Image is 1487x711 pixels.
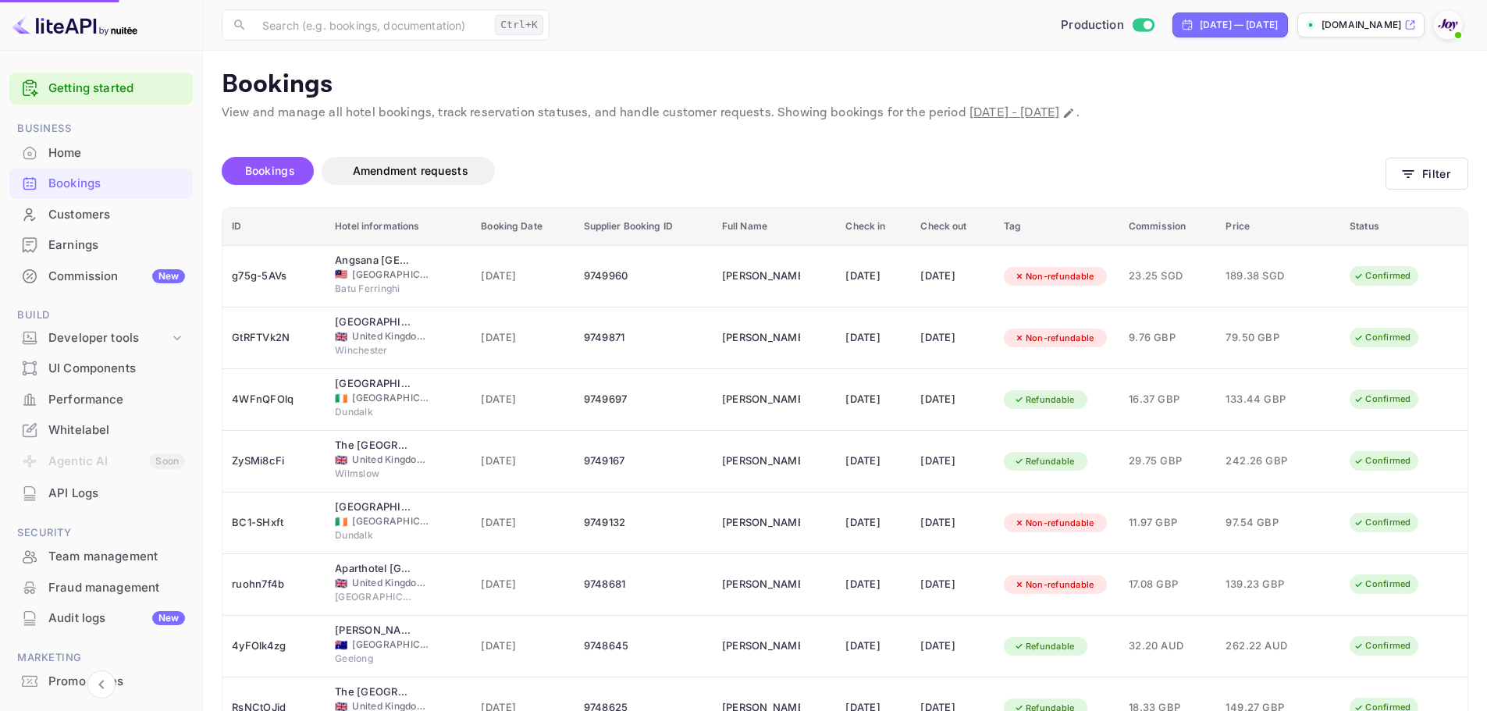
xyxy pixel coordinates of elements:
span: [GEOGRAPHIC_DATA] [352,268,430,282]
span: Malaysia [335,269,347,279]
div: Angsana Teluk Bahang [335,253,413,268]
span: [DATE] - [DATE] [969,105,1059,121]
div: account-settings tabs [222,157,1386,185]
span: 11.97 GBP [1129,514,1208,531]
a: Fraud management [9,573,193,602]
div: [DATE] [920,264,984,289]
button: Change date range [1061,105,1076,121]
div: Team management [9,542,193,572]
div: 9749697 [584,387,703,412]
span: 133.44 GBP [1226,391,1304,408]
div: Leisa Day [722,634,800,659]
div: Aine McCourt [722,387,800,412]
p: View and manage all hotel bookings, track reservation statuses, and handle customer requests. Sho... [222,104,1468,123]
div: UI Components [48,360,185,378]
img: LiteAPI logo [12,12,137,37]
a: Audit logsNew [9,603,193,632]
a: Home [9,138,193,167]
span: [GEOGRAPHIC_DATA] [352,514,430,528]
span: 139.23 GBP [1226,576,1304,593]
div: Performance [48,391,185,409]
div: Audit logs [48,610,185,627]
span: Dundalk [335,528,413,542]
div: Bookings [9,169,193,199]
div: Aparthotel Adagio Glasgow Central [335,561,413,577]
div: Developer tools [9,325,193,352]
a: Getting started [48,80,185,98]
div: [DATE] [845,264,902,289]
span: [DATE] [481,576,564,593]
a: CommissionNew [9,261,193,290]
span: Geelong [335,652,413,666]
span: 16.37 GBP [1129,391,1208,408]
th: Tag [994,208,1119,246]
th: Commission [1119,208,1217,246]
span: 189.38 SGD [1226,268,1304,285]
div: Getting started [9,73,193,105]
span: 9.76 GBP [1129,329,1208,347]
div: Whitelabel [9,415,193,446]
div: Home [9,138,193,169]
div: Non-refundable [1004,329,1105,348]
div: Jacob Abbasi [722,325,800,350]
span: Marketing [9,649,193,667]
div: Developer tools [48,329,169,347]
th: Price [1216,208,1340,246]
span: Winchester [335,343,413,357]
span: 23.25 SGD [1129,268,1208,285]
a: UI Components [9,354,193,382]
span: [DATE] [481,514,564,531]
div: Jiawen Fong [722,264,800,289]
span: Batu Ferringhi [335,282,413,296]
div: [DATE] — [DATE] [1200,18,1278,32]
span: [GEOGRAPHIC_DATA] [352,638,430,652]
div: Confirmed [1343,266,1421,286]
div: [DATE] [845,510,902,535]
th: Check out [911,208,994,246]
th: Check in [836,208,911,246]
div: Promo codes [48,673,185,691]
div: [DATE] [920,634,984,659]
div: The Wilmslow Lodge [335,438,413,453]
a: Team management [9,542,193,571]
div: [DATE] [920,387,984,412]
div: Alex McQuillan [722,449,800,474]
div: 9748681 [584,572,703,597]
div: Audit logsNew [9,603,193,634]
div: 9749871 [584,325,703,350]
div: Performance [9,385,193,415]
div: Fraud management [48,579,185,597]
span: Bookings [245,164,295,177]
p: [DOMAIN_NAME] [1322,18,1401,32]
div: New [152,269,185,283]
div: 9749960 [584,264,703,289]
div: API Logs [9,478,193,509]
div: Niall Rogan [722,510,800,535]
div: CommissionNew [9,261,193,292]
div: New [152,611,185,625]
div: ruohn7f4b [232,572,316,597]
div: [DATE] [845,387,902,412]
span: [DATE] [481,638,564,655]
span: Ireland [335,517,347,527]
th: Hotel informations [326,208,471,246]
div: 9748645 [584,634,703,659]
span: 79.50 GBP [1226,329,1304,347]
div: Switch to Sandbox mode [1055,16,1160,34]
div: API Logs [48,485,185,503]
div: Promo codes [9,667,193,697]
span: Ireland [335,393,347,403]
div: Confirmed [1343,513,1421,532]
span: United Kingdom of [GEOGRAPHIC_DATA] and [GEOGRAPHIC_DATA] [352,453,430,467]
div: GtRFTVk2N [232,325,316,350]
span: [DATE] [481,453,564,470]
span: [DATE] [481,329,564,347]
div: Refundable [1004,637,1085,656]
div: Earnings [9,230,193,261]
div: Non-refundable [1004,514,1105,533]
div: ZySMi8cFi [232,449,316,474]
div: Norton Park Hotel, Spa & Manor House [335,315,413,330]
th: Status [1340,208,1467,246]
span: 17.08 GBP [1129,576,1208,593]
th: ID [222,208,326,246]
